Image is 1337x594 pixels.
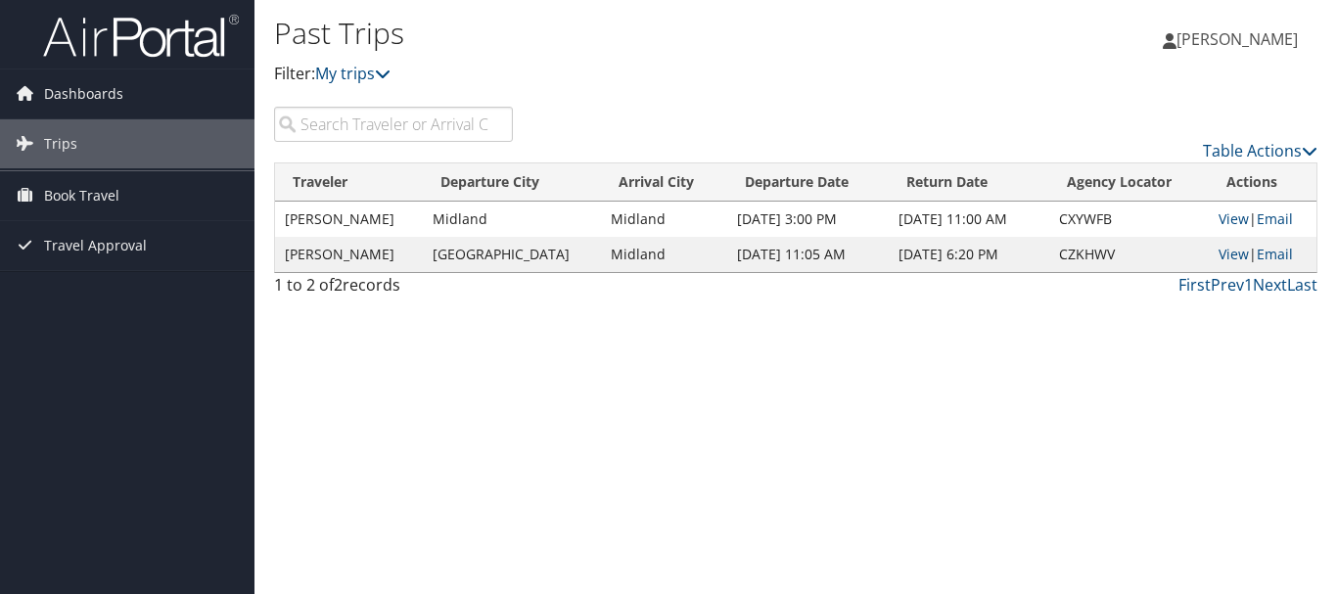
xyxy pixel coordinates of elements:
span: 2 [334,274,343,296]
span: [PERSON_NAME] [1176,28,1298,50]
div: 1 to 2 of records [274,273,513,306]
th: Actions [1209,163,1316,202]
td: [DATE] 11:00 AM [889,202,1049,237]
span: Trips [44,119,77,168]
td: Midland [601,237,727,272]
a: My trips [315,63,391,84]
td: CXYWFB [1049,202,1209,237]
td: | [1209,202,1316,237]
td: [DATE] 6:20 PM [889,237,1049,272]
th: Traveler: activate to sort column ascending [275,163,423,202]
a: Last [1287,274,1317,296]
a: Email [1257,209,1293,228]
a: Next [1253,274,1287,296]
td: [PERSON_NAME] [275,237,423,272]
img: airportal-logo.png [43,13,239,59]
a: [PERSON_NAME] [1163,10,1317,69]
td: [DATE] 3:00 PM [727,202,888,237]
th: Arrival City: activate to sort column ascending [601,163,727,202]
a: View [1219,245,1249,263]
td: [PERSON_NAME] [275,202,423,237]
th: Departure Date: activate to sort column ascending [727,163,888,202]
a: Table Actions [1203,140,1317,161]
a: 1 [1244,274,1253,296]
td: [GEOGRAPHIC_DATA] [423,237,602,272]
th: Departure City: activate to sort column ascending [423,163,602,202]
input: Search Traveler or Arrival City [274,107,513,142]
th: Return Date: activate to sort column ascending [889,163,1049,202]
a: First [1178,274,1211,296]
span: Travel Approval [44,221,147,270]
th: Agency Locator: activate to sort column ascending [1049,163,1209,202]
h1: Past Trips [274,13,970,54]
td: CZKHWV [1049,237,1209,272]
td: Midland [601,202,727,237]
a: Email [1257,245,1293,263]
p: Filter: [274,62,970,87]
span: Book Travel [44,171,119,220]
td: | [1209,237,1316,272]
a: Prev [1211,274,1244,296]
a: View [1219,209,1249,228]
td: [DATE] 11:05 AM [727,237,888,272]
span: Dashboards [44,69,123,118]
td: Midland [423,202,602,237]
